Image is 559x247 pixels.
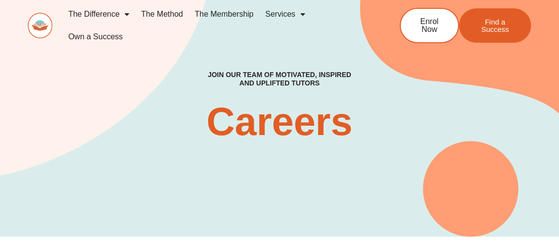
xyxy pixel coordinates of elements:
[474,18,516,33] span: Find a Success
[400,8,459,43] a: Enrol Now
[62,3,135,26] a: The Difference
[135,3,189,26] a: The Method
[205,71,354,87] h4: Join our team of motivated, inspired and uplifted tutors​
[62,3,371,48] nav: Menu
[260,3,311,26] a: Services
[189,3,259,26] a: The Membership
[62,26,128,48] a: Own a Success
[459,8,531,43] a: Find a Success
[166,102,393,141] h2: Careers
[415,18,443,33] span: Enrol Now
